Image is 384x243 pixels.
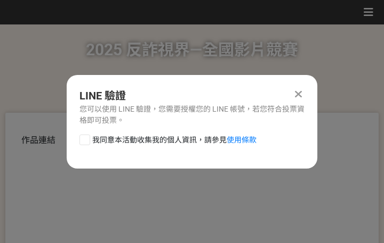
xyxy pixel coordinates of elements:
[227,136,257,144] a: 使用條款
[79,88,305,104] div: LINE 驗證
[92,135,257,146] span: 我同意本活動收集我的個人資訊，請參見
[86,24,298,76] h1: 2025 反詐視界—全國影片競賽
[21,135,55,145] span: 作品連結
[79,104,305,126] div: 您可以使用 LINE 驗證，您需要授權您的 LINE 帳號，若您符合投票資格即可投票。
